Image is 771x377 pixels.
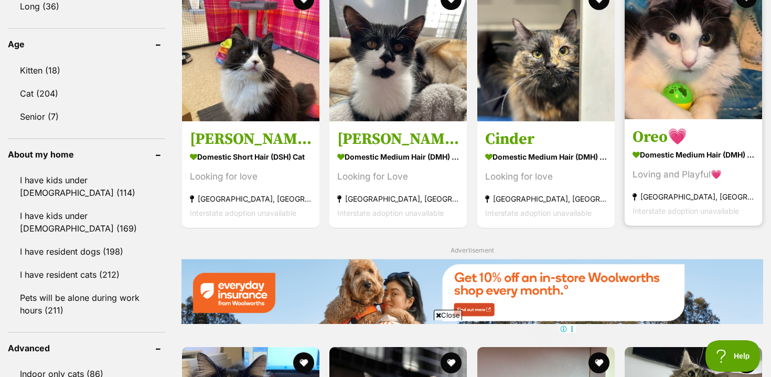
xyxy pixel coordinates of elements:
[8,264,165,286] a: I have resident cats (212)
[337,169,459,183] div: Looking for Love
[181,259,763,326] a: Everyday Insurance promotional banner
[190,191,312,205] strong: [GEOGRAPHIC_DATA], [GEOGRAPHIC_DATA]
[8,150,165,159] header: About my home
[8,59,165,81] a: Kitten (18)
[588,352,609,373] button: favourite
[190,149,312,164] strong: Domestic Short Hair (DSH) Cat
[182,121,319,227] a: [PERSON_NAME] Domestic Short Hair (DSH) Cat Looking for love [GEOGRAPHIC_DATA], [GEOGRAPHIC_DATA]...
[190,129,312,149] h3: [PERSON_NAME]
[485,169,607,183] div: Looking for love
[8,240,165,263] a: I have resident dogs (198)
[8,343,165,353] header: Advanced
[8,287,165,321] a: Pets will be alone during work hours (211)
[633,146,754,162] strong: Domestic Medium Hair (DMH) Cat
[337,191,459,205] strong: [GEOGRAPHIC_DATA], [GEOGRAPHIC_DATA]
[329,121,467,227] a: [PERSON_NAME] Domestic Medium Hair (DMH) Cat Looking for Love [GEOGRAPHIC_DATA], [GEOGRAPHIC_DATA...
[633,127,754,146] h3: Oreo💗
[181,259,763,323] img: Everyday Insurance promotional banner
[633,167,754,181] div: Loving and Playful💗
[485,208,592,217] span: Interstate adoption unavailable
[633,206,739,215] span: Interstate adoption unavailable
[633,189,754,203] strong: [GEOGRAPHIC_DATA], [GEOGRAPHIC_DATA]
[485,129,607,149] h3: Cinder
[8,169,165,204] a: I have kids under [DEMOGRAPHIC_DATA] (114)
[451,246,494,254] span: Advertisement
[337,149,459,164] strong: Domestic Medium Hair (DMH) Cat
[195,324,576,372] iframe: Advertisement
[337,129,459,149] h3: [PERSON_NAME]
[190,208,296,217] span: Interstate adoption unavailable
[705,340,761,372] iframe: Help Scout Beacon - Open
[485,191,607,205] strong: [GEOGRAPHIC_DATA], [GEOGRAPHIC_DATA]
[485,149,607,164] strong: Domestic Medium Hair (DMH) Cat
[477,121,615,227] a: Cinder Domestic Medium Hair (DMH) Cat Looking for love [GEOGRAPHIC_DATA], [GEOGRAPHIC_DATA] Inter...
[190,169,312,183] div: Looking for love
[625,119,762,225] a: Oreo💗 Domestic Medium Hair (DMH) Cat Loving and Playful💗 [GEOGRAPHIC_DATA], [GEOGRAPHIC_DATA] Int...
[8,106,165,128] a: Senior (7)
[8,82,165,104] a: Cat (204)
[8,39,165,49] header: Age
[337,208,444,217] span: Interstate adoption unavailable
[434,310,462,320] span: Close
[8,205,165,239] a: I have kids under [DEMOGRAPHIC_DATA] (169)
